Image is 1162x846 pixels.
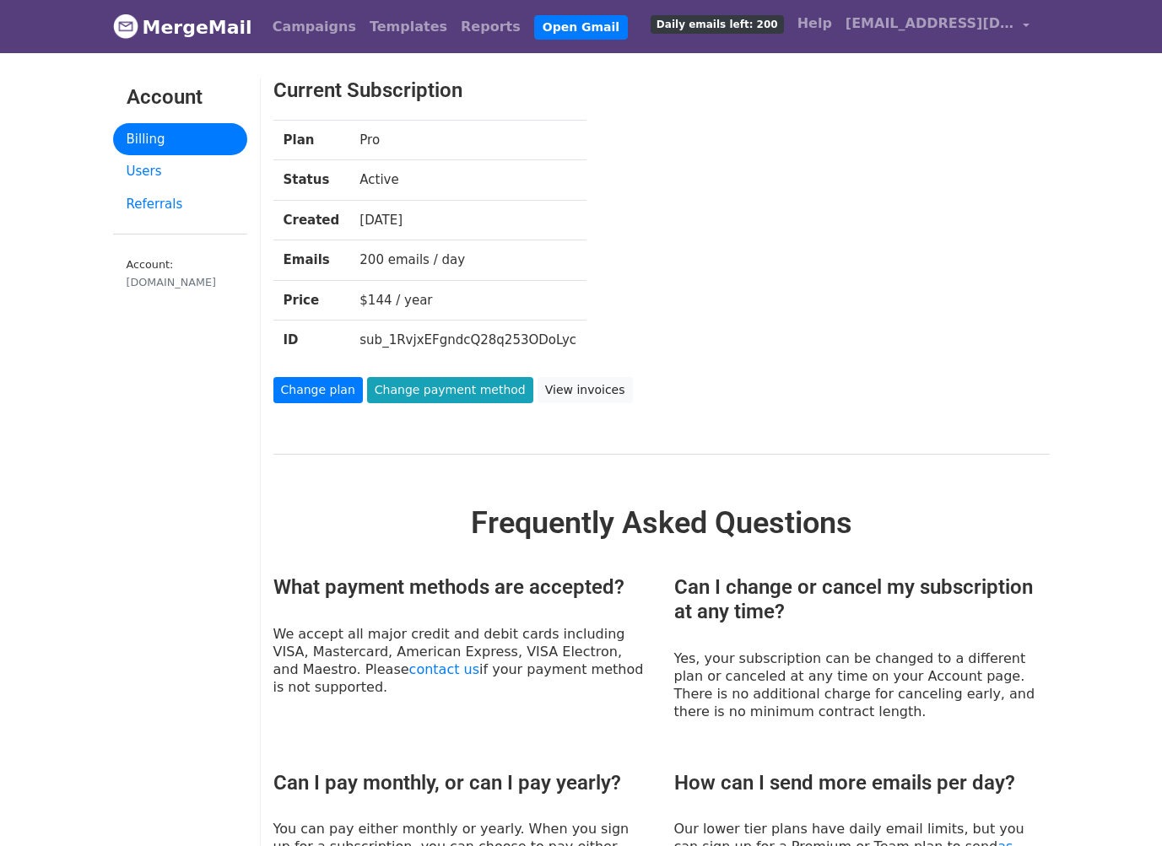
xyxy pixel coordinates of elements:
td: Active [349,160,586,201]
a: Change plan [273,377,363,403]
th: ID [273,321,350,360]
img: MergeMail logo [113,13,138,39]
a: Reports [454,10,527,44]
a: Templates [363,10,454,44]
th: Price [273,280,350,321]
a: Referrals [113,188,247,221]
h3: Can I change or cancel my subscription at any time? [674,575,1050,624]
a: Help [791,7,839,40]
h3: Current Subscription [273,78,983,103]
span: [EMAIL_ADDRESS][DOMAIN_NAME] [846,13,1014,34]
td: 200 emails / day [349,240,586,281]
a: Change payment method [367,377,533,403]
p: We accept all major credit and debit cards including VISA, Mastercard, American Express, VISA Ele... [273,625,649,696]
a: Open Gmail [534,15,628,40]
h3: What payment methods are accepted? [273,575,649,600]
td: $144 / year [349,280,586,321]
a: Billing [113,123,247,156]
a: Users [113,155,247,188]
a: Campaigns [266,10,363,44]
h3: Account [127,85,234,110]
td: [DATE] [349,200,586,240]
td: sub_1RvjxEFgndcQ28q253ODoLyc [349,321,586,360]
a: Daily emails left: 200 [644,7,791,40]
a: contact us [409,661,479,677]
small: Account: [127,258,234,290]
a: MergeMail [113,9,252,45]
th: Plan [273,120,350,160]
td: Pro [349,120,586,160]
span: Daily emails left: 200 [651,15,784,34]
a: View invoices [538,377,633,403]
th: Emails [273,240,350,281]
h2: Frequently Asked Questions [273,505,1050,542]
p: Yes, your subscription can be changed to a different plan or canceled at any time on your Account... [674,649,1050,720]
h3: Can I pay monthly, or can I pay yearly? [273,771,649,795]
th: Status [273,160,350,201]
a: [EMAIL_ADDRESS][DOMAIN_NAME] [839,7,1036,46]
th: Created [273,200,350,240]
div: [DOMAIN_NAME] [127,274,234,290]
h3: How can I send more emails per day? [674,771,1050,795]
